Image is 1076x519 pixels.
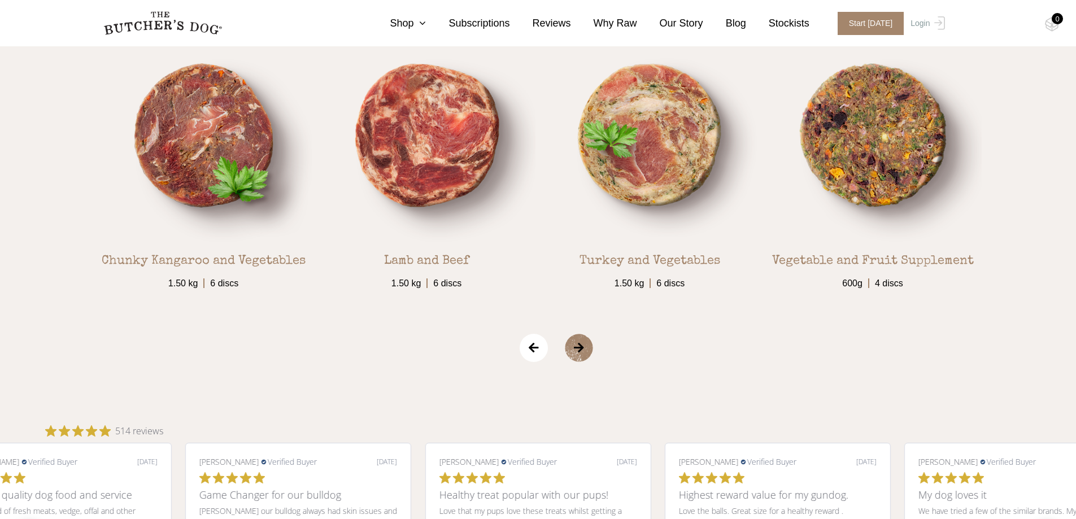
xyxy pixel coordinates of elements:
div: [DATE] [377,457,397,466]
div: [DATE] [137,457,158,466]
a: Subscriptions [426,16,509,31]
a: Why Raw [571,16,637,31]
span: 600g [837,271,868,290]
div: 4.9 out of 5 stars [45,425,111,437]
h3: Healthy treat popular with our pups! [439,488,637,502]
span: Verified Buyer [507,457,556,466]
span: Next [565,334,621,362]
div: 5.0 out of 5 stars [199,472,265,483]
div: 5.0 out of 5 stars [918,472,984,483]
div: Lamb and Beef [384,244,469,271]
img: TBD_Veg-and-Fruit-Sup-1.png [764,27,982,244]
span: [PERSON_NAME] [918,457,978,466]
div: 5.0 out of 5 stars [439,472,504,483]
span: 1.50 kg [163,271,203,290]
span: [PERSON_NAME] [679,457,738,466]
a: Start [DATE] [826,12,908,35]
img: TBD_Turkey-and-Veg-1.png [541,27,759,244]
a: Shop [367,16,426,31]
a: Blog [703,16,746,31]
span: 6 discs [426,271,467,290]
span: Verified Buyer [747,457,796,466]
div: Vegetable and Fruit Supplement [772,244,974,271]
span: 514 reviews [115,424,163,438]
div: Turkey and Vegetables [580,244,720,271]
span: Verified Buyer [987,457,1036,466]
span: [PERSON_NAME] [439,457,498,466]
div: 0 [1052,13,1063,24]
a: Login [908,12,944,35]
div: 5.0 out of 5 stars [679,472,744,483]
span: Verified Buyer [268,457,317,466]
span: 1.50 kg [386,271,426,290]
span: 6 discs [203,271,244,290]
span: 6 discs [650,271,690,290]
span: [PERSON_NAME] [199,457,259,466]
h3: Highest reward value for my gundog. [679,488,877,502]
h3: Game Changer for our bulldog [199,488,397,502]
a: Reviews [510,16,571,31]
div: [DATE] [616,457,637,466]
div: [DATE] [856,457,877,466]
a: Our Story [637,16,703,31]
span: Previous [520,334,548,362]
div: Chunky Kangaroo and Vegetables [102,244,306,271]
img: TBD_Chunky-Kangaroo-Veg-1.png [95,27,312,244]
img: TBD_Lamb-Beef-1.png [318,27,535,244]
span: 1.50 kg [609,271,650,290]
img: TBD_Cart-Empty.png [1045,17,1059,32]
span: Start [DATE] [838,12,904,35]
span: 4 discs [868,271,909,290]
a: Stockists [746,16,809,31]
span: Verified Buyer [28,457,77,466]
